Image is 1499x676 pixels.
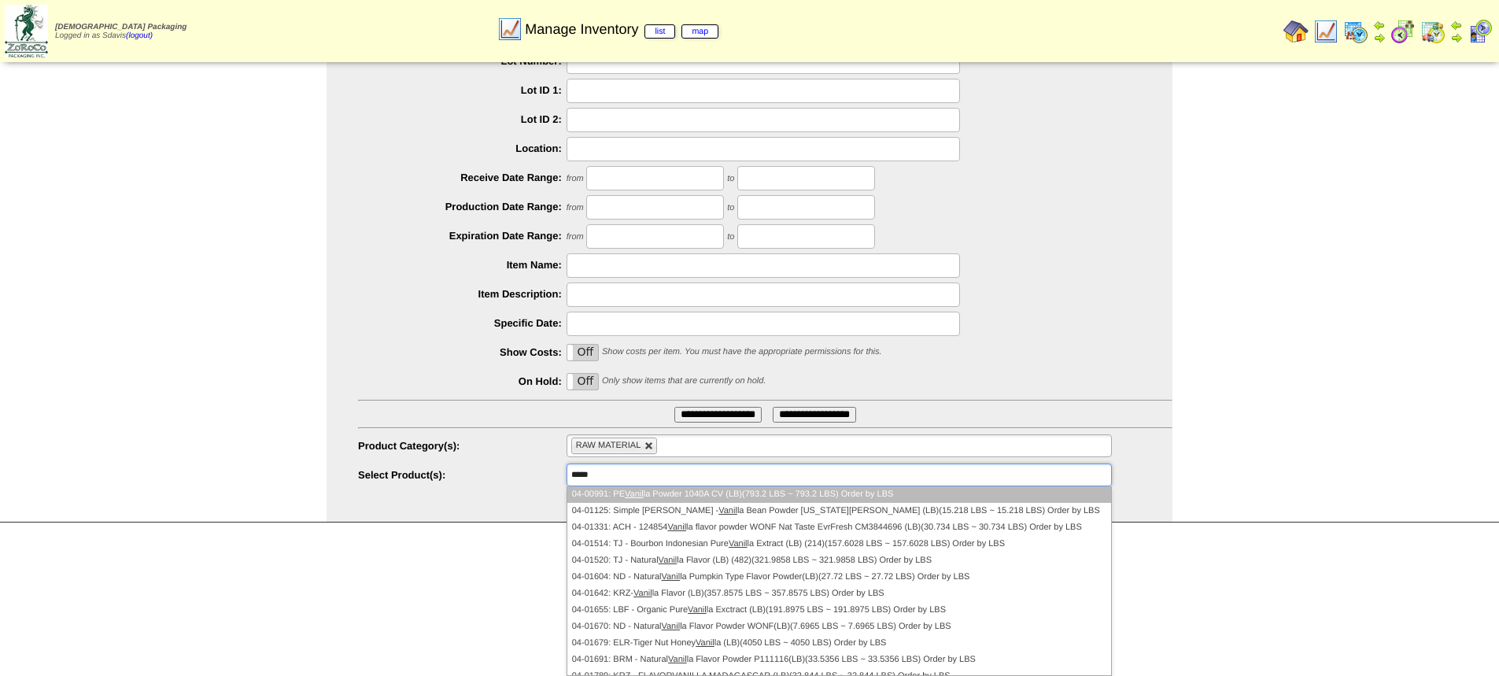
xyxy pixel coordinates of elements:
[633,589,652,598] em: Vanil
[358,84,567,96] label: Lot ID 1:
[358,346,567,358] label: Show Costs:
[625,489,644,499] em: Vanil
[567,619,1111,635] li: 04-01670: ND - Natural la Flavor Powder WONF(LB)(7.6965 LBS ~ 7.6965 LBS) Order by LBS
[5,5,48,57] img: zoroco-logo-small.webp
[567,374,599,390] label: Off
[1390,19,1416,44] img: calendarblend.gif
[659,556,678,565] em: Vanil
[497,17,522,42] img: line_graph.gif
[567,503,1111,519] li: 04-01125: Simple [PERSON_NAME] - la Bean Powder [US_STATE][PERSON_NAME] (LB)(15.218 LBS ~ 15.218 ...
[644,24,675,39] a: list
[567,652,1111,668] li: 04-01691: BRM - Natural la Flavor Powder P111116(LB)(33.5356 LBS ~ 33.5356 LBS) Order by LBS
[1450,31,1463,44] img: arrowright.gif
[567,373,600,390] div: OnOff
[602,347,882,356] span: Show costs per item. You must have the appropriate permissions for this.
[661,572,680,582] em: Vanil
[567,519,1111,536] li: 04-01331: ACH - 124854 la flavor powder WONF Nat Taste EvrFresh CM3844696 (LB)(30.734 LBS ~ 30.73...
[567,203,584,212] span: from
[358,172,567,183] label: Receive Date Range:
[576,441,641,450] span: RAW MATERIAL
[567,345,599,360] label: Off
[727,174,734,183] span: to
[1313,19,1338,44] img: line_graph.gif
[567,635,1111,652] li: 04-01679: ELR-Tiger Nut Honey la (LB)(4050 LBS ~ 4050 LBS) Order by LBS
[358,113,567,125] label: Lot ID 2:
[1373,31,1386,44] img: arrowright.gif
[567,486,1111,503] li: 04-00991: PE la Powder 1040A CV (LB)(793.2 LBS ~ 793.2 LBS) Order by LBS
[602,376,766,386] span: Only show items that are currently on hold.
[567,585,1111,602] li: 04-01642: KRZ- la Flavor (LB)(357.8575 LBS ~ 357.8575 LBS) Order by LBS
[1343,19,1368,44] img: calendarprod.gif
[1450,19,1463,31] img: arrowleft.gif
[727,203,734,212] span: to
[358,288,567,300] label: Item Description:
[567,232,584,242] span: from
[1468,19,1493,44] img: calendarcustomer.gif
[358,375,567,387] label: On Hold:
[567,344,600,361] div: OnOff
[661,622,680,631] em: Vanil
[668,655,687,664] em: Vanil
[729,539,748,549] em: Vanil
[696,638,714,648] em: Vanil
[358,469,567,481] label: Select Product(s):
[567,552,1111,569] li: 04-01520: TJ - Natural la Flavor (LB) (482)(321.9858 LBS ~ 321.9858 LBS) Order by LBS
[358,201,567,212] label: Production Date Range:
[567,536,1111,552] li: 04-01514: TJ - Bourbon Indonesian Pure la Extract (LB) (214)(157.6028 LBS ~ 157.6028 LBS) Order b...
[681,24,718,39] a: map
[1373,19,1386,31] img: arrowleft.gif
[688,605,707,615] em: Vanil
[727,232,734,242] span: to
[126,31,153,40] a: (logout)
[55,23,186,31] span: [DEMOGRAPHIC_DATA] Packaging
[358,440,567,452] label: Product Category(s):
[358,259,567,271] label: Item Name:
[55,23,186,40] span: Logged in as Sdavis
[567,174,584,183] span: from
[358,317,567,329] label: Specific Date:
[358,230,567,242] label: Expiration Date Range:
[567,569,1111,585] li: 04-01604: ND - Natural la Pumpkin Type Flavor Powder(LB)(27.72 LBS ~ 27.72 LBS) Order by LBS
[525,21,718,38] span: Manage Inventory
[358,142,567,154] label: Location:
[1283,19,1309,44] img: home.gif
[567,602,1111,619] li: 04-01655: LBF - Organic Pure la Exctract (LB)(191.8975 LBS ~ 191.8975 LBS) Order by LBS
[667,523,686,532] em: Vanil
[1420,19,1445,44] img: calendarinout.gif
[718,506,737,515] em: Vanil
